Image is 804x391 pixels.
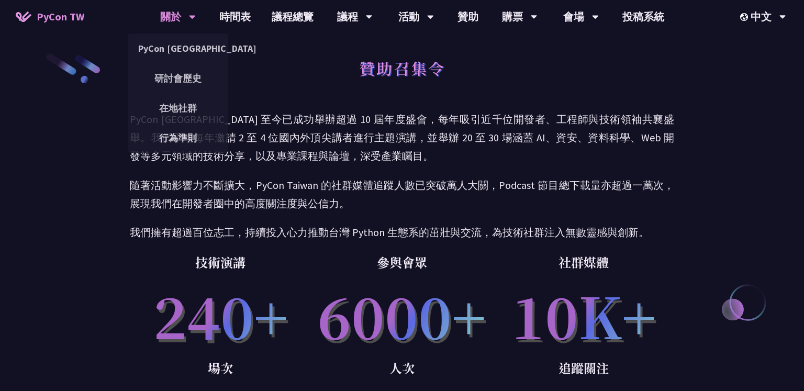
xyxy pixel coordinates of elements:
[493,273,674,358] p: 10K+
[493,252,674,273] p: 社群媒體
[130,252,311,273] p: 技術演講
[128,96,228,120] a: 在地社群
[493,358,674,378] p: 追蹤關注
[16,12,31,22] img: Home icon of PyCon TW 2025
[128,36,228,61] a: PyCon [GEOGRAPHIC_DATA]
[311,358,493,378] p: 人次
[130,273,311,358] p: 240+
[130,176,674,213] p: 隨著活動影響力不斷擴大，PyCon Taiwan 的社群媒體追蹤人數已突破萬人大關，Podcast 節目總下載量亦超過一萬次，展現我們在開發者圈中的高度關注度與公信力。
[311,273,493,358] p: 6000+
[128,66,228,91] a: 研討會歷史
[130,223,674,241] p: 我們擁有超過百位志工，持續投入心力推動台灣 Python 生態系的茁壯與交流，為技術社群注入無數靈感與創新。
[5,4,95,30] a: PyCon TW
[359,52,445,84] h1: 贊助召集令
[740,13,751,21] img: Locale Icon
[130,358,311,378] p: 場次
[130,110,674,165] p: PyCon [GEOGRAPHIC_DATA] 至今已成功舉辦超過 10 屆年度盛會，每年吸引近千位開發者、工程師與技術領袖共襄盛舉。我們平均每年邀請 2 至 4 位國內外頂尖講者進行主題演講，...
[128,126,228,150] a: 行為準則
[311,252,493,273] p: 參與會眾
[37,9,84,25] span: PyCon TW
